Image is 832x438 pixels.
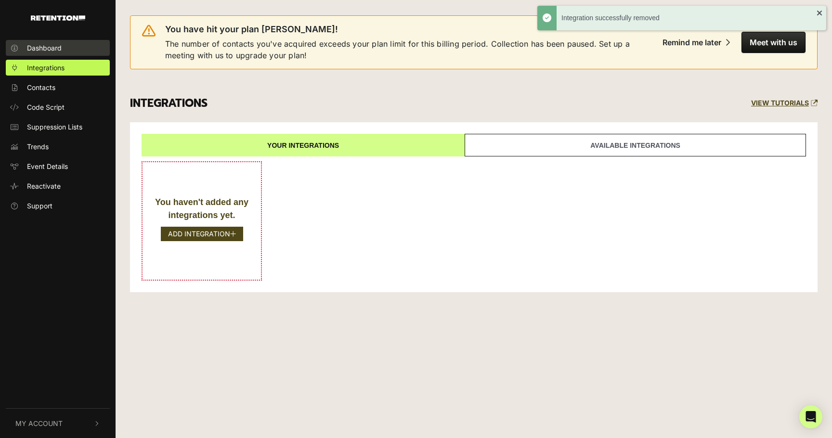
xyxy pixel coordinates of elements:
div: You haven't added any integrations yet. [152,196,251,222]
button: My Account [6,409,110,438]
span: Suppression Lists [27,122,82,132]
a: Integrations [6,60,110,76]
span: Integrations [27,63,65,73]
a: Event Details [6,158,110,174]
img: Retention.com [31,15,85,21]
span: The number of contacts you've acquired exceeds your plan limit for this billing period. Collectio... [165,38,647,61]
a: VIEW TUTORIALS [751,99,818,107]
button: ADD INTEGRATION [161,227,243,241]
a: Dashboard [6,40,110,56]
a: Support [6,198,110,214]
span: My Account [15,418,63,428]
a: Your integrations [142,134,465,156]
span: You have hit your plan [PERSON_NAME]! [165,24,338,35]
span: Trends [27,142,49,152]
a: Code Script [6,99,110,115]
span: Code Script [27,102,65,112]
span: Reactivate [27,181,61,191]
div: Remind me later [663,38,721,47]
div: Integration successfully removed [561,13,817,23]
a: Trends [6,139,110,155]
span: Dashboard [27,43,62,53]
a: Available integrations [465,134,806,156]
a: Contacts [6,79,110,95]
div: Open Intercom Messenger [799,405,822,428]
button: Remind me later [655,32,738,53]
button: Meet with us [741,32,806,53]
h3: INTEGRATIONS [130,97,208,110]
span: Event Details [27,161,68,171]
a: Reactivate [6,178,110,194]
a: Suppression Lists [6,119,110,135]
span: Support [27,201,52,211]
span: Contacts [27,82,55,92]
